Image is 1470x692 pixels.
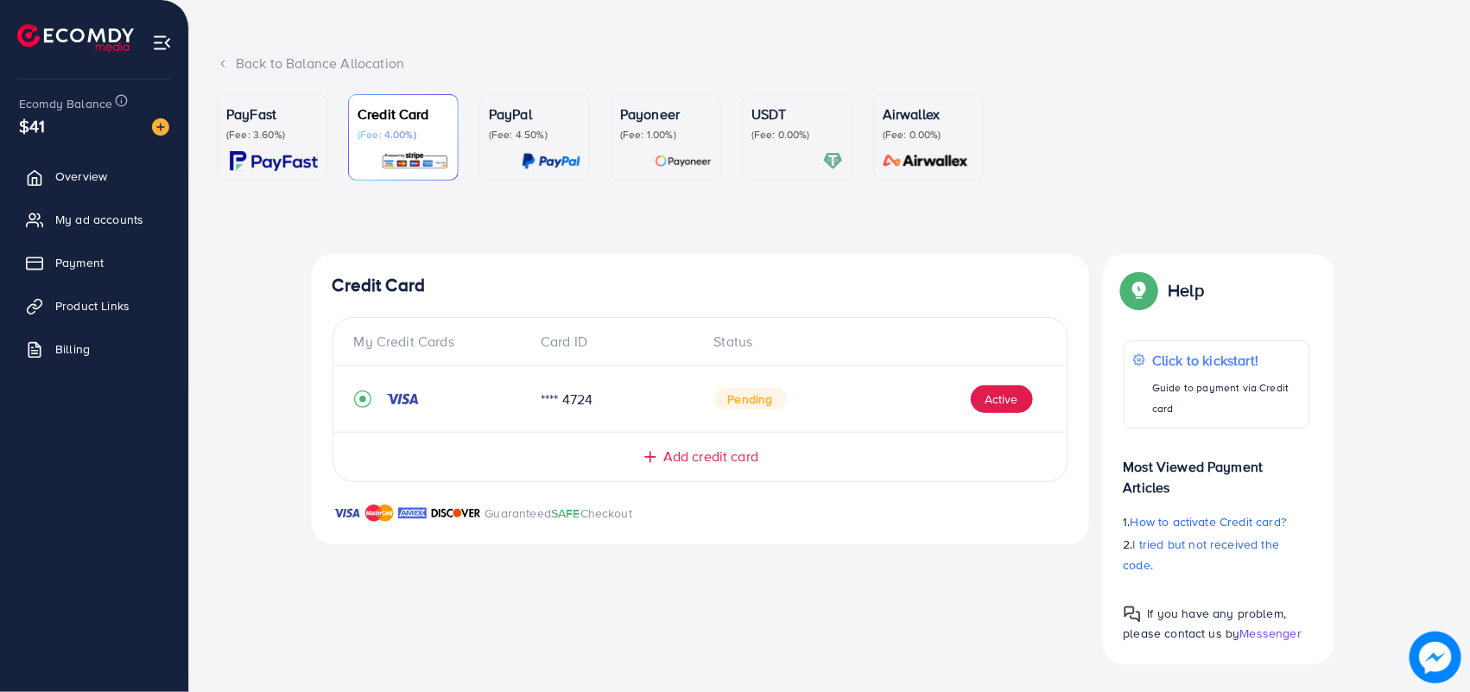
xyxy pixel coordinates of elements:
[1240,625,1302,642] span: Messenger
[217,54,1442,73] div: Back to Balance Allocation
[1131,513,1286,530] span: How to activate Credit card?
[655,151,712,171] img: card
[13,289,175,323] a: Product Links
[13,159,175,194] a: Overview
[385,392,420,406] img: credit
[700,332,1047,352] div: Status
[620,128,712,142] p: (Fee: 1.00%)
[527,332,700,352] div: Card ID
[551,505,580,522] span: SAFE
[354,332,528,352] div: My Credit Cards
[663,447,758,467] span: Add credit card
[13,245,175,280] a: Payment
[19,113,45,138] span: $41
[55,211,143,228] span: My ad accounts
[1124,511,1310,532] p: 1.
[381,151,449,171] img: card
[883,128,974,142] p: (Fee: 0.00%)
[333,275,1068,296] h4: Credit Card
[883,104,974,124] p: Airwallex
[971,385,1033,413] button: Active
[398,503,427,524] img: brand
[489,128,580,142] p: (Fee: 4.50%)
[13,332,175,366] a: Billing
[354,390,371,408] svg: record circle
[1152,350,1300,371] p: Click to kickstart!
[431,503,481,524] img: brand
[55,168,107,185] span: Overview
[55,297,130,314] span: Product Links
[226,104,318,124] p: PayFast
[358,128,449,142] p: (Fee: 4.00%)
[17,24,134,51] img: logo
[751,128,843,142] p: (Fee: 0.00%)
[1124,442,1310,498] p: Most Viewed Payment Articles
[489,104,580,124] p: PayPal
[152,33,172,53] img: menu
[358,104,449,124] p: Credit Card
[1124,275,1155,306] img: Popup guide
[226,128,318,142] p: (Fee: 3.60%)
[19,95,112,112] span: Ecomdy Balance
[1124,605,1287,642] span: If you have any problem, please contact us by
[751,104,843,124] p: USDT
[55,254,104,271] span: Payment
[152,118,169,136] img: image
[485,503,633,524] p: Guaranteed Checkout
[714,388,787,410] span: Pending
[55,340,90,358] span: Billing
[878,151,974,171] img: card
[13,202,175,237] a: My ad accounts
[230,151,318,171] img: card
[1124,534,1310,575] p: 2.
[1124,606,1141,623] img: Popup guide
[333,503,361,524] img: brand
[1124,536,1280,574] span: I tried but not received the code.
[620,104,712,124] p: Payoneer
[365,503,394,524] img: brand
[1169,280,1205,301] p: Help
[823,151,843,171] img: card
[1152,378,1300,419] p: Guide to payment via Credit card
[1410,632,1461,683] img: image
[522,151,580,171] img: card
